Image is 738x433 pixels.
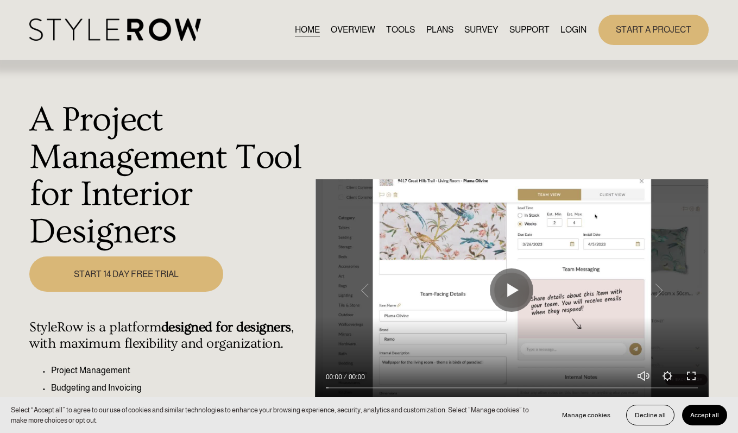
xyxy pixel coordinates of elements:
h1: A Project Management Tool for Interior Designers [29,102,309,250]
a: PLANS [426,22,453,37]
span: Accept all [690,411,719,419]
button: Accept all [682,405,727,425]
p: Budgeting and Invoicing [51,381,309,394]
p: Project Management [51,364,309,377]
h4: StyleRow is a platform , with maximum flexibility and organization. [29,319,309,352]
img: StyleRow [29,18,200,41]
a: SURVEY [464,22,498,37]
div: Duration [345,372,368,382]
a: START 14 DAY FREE TRIAL [29,256,223,292]
span: Decline all [635,411,666,419]
a: OVERVIEW [331,22,375,37]
p: Select “Accept all” to agree to our use of cookies and similar technologies to enhance your brows... [11,405,543,425]
button: Manage cookies [554,405,619,425]
span: Manage cookies [562,411,610,419]
a: HOME [295,22,320,37]
div: Current time [326,372,345,382]
strong: designed for designers [161,319,291,335]
a: TOOLS [386,22,415,37]
button: Decline all [626,405,674,425]
input: Seek [326,384,698,392]
a: START A PROJECT [598,15,709,45]
a: folder dropdown [509,22,550,37]
a: LOGIN [560,22,586,37]
span: SUPPORT [509,23,550,36]
button: Play [490,268,533,312]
